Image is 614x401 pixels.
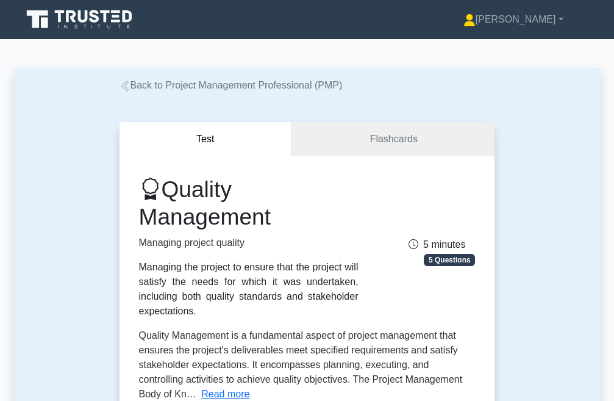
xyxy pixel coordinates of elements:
[139,330,463,399] span: Quality Management is a fundamental aspect of project management that ensures the project's deliv...
[139,260,359,319] div: Managing the project to ensure that the project will satisfy the needs for which it was undertake...
[434,7,593,32] a: [PERSON_NAME]
[120,122,293,157] button: Test
[139,236,359,250] p: Managing project quality
[139,176,359,230] h1: Quality Management
[409,239,465,250] span: 5 minutes
[424,254,475,266] span: 5 Questions
[292,122,494,157] a: Flashcards
[120,80,343,90] a: Back to Project Management Professional (PMP)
